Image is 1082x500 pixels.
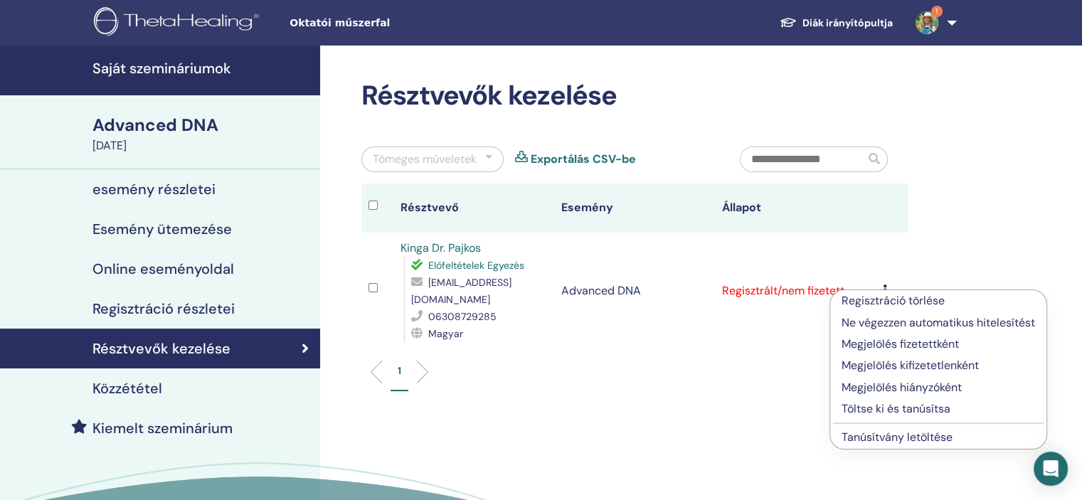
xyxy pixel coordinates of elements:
p: Regisztráció törlése [842,292,1035,309]
p: Megjelölés fizetettként [842,336,1035,353]
p: Ne végezzen automatikus hitelesítést [842,314,1035,331]
h4: esemény részletei [92,181,216,198]
p: Töltse ki és tanúsítsa [842,400,1035,417]
span: [EMAIL_ADDRESS][DOMAIN_NAME] [411,276,511,306]
th: Résztvevő [393,183,554,233]
span: 06308729285 [428,310,497,323]
th: Esemény [554,183,715,233]
a: Advanced DNA[DATE] [84,113,320,154]
span: Magyar [428,327,463,340]
span: Oktatói műszerfal [290,16,503,31]
h2: Résztvevők kezelése [361,80,908,112]
h4: Résztvevők kezelése [92,340,230,357]
a: Exportálás CSV-be [531,151,636,168]
span: Előfeltételek Egyezés [428,259,524,272]
div: Tömeges műveletek [373,151,477,168]
a: Kinga Dr. Pajkos [401,240,481,255]
div: Advanced DNA [92,113,312,137]
h4: Online eseményoldal [92,260,234,277]
a: Diák irányítópultja [768,10,904,36]
h4: Közzététel [92,380,162,397]
p: Megjelölés hiányzóként [842,379,1035,396]
h4: Kiemelt szeminárium [92,420,233,437]
img: graduation-cap-white.svg [780,16,797,28]
h4: Esemény ütemezése [92,220,232,238]
td: Advanced DNA [554,233,715,349]
div: Open Intercom Messenger [1034,452,1068,486]
a: Tanúsítvány letöltése [842,430,953,445]
div: [DATE] [92,137,312,154]
img: logo.png [94,7,264,39]
h4: Regisztráció részletei [92,300,235,317]
p: Megjelölés kifizetetlenként [842,357,1035,374]
p: 1 [398,363,401,378]
img: default.jpg [916,11,938,34]
h4: Saját szemináriumok [92,60,312,77]
th: Állapot [715,183,876,233]
span: 1 [931,6,943,17]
